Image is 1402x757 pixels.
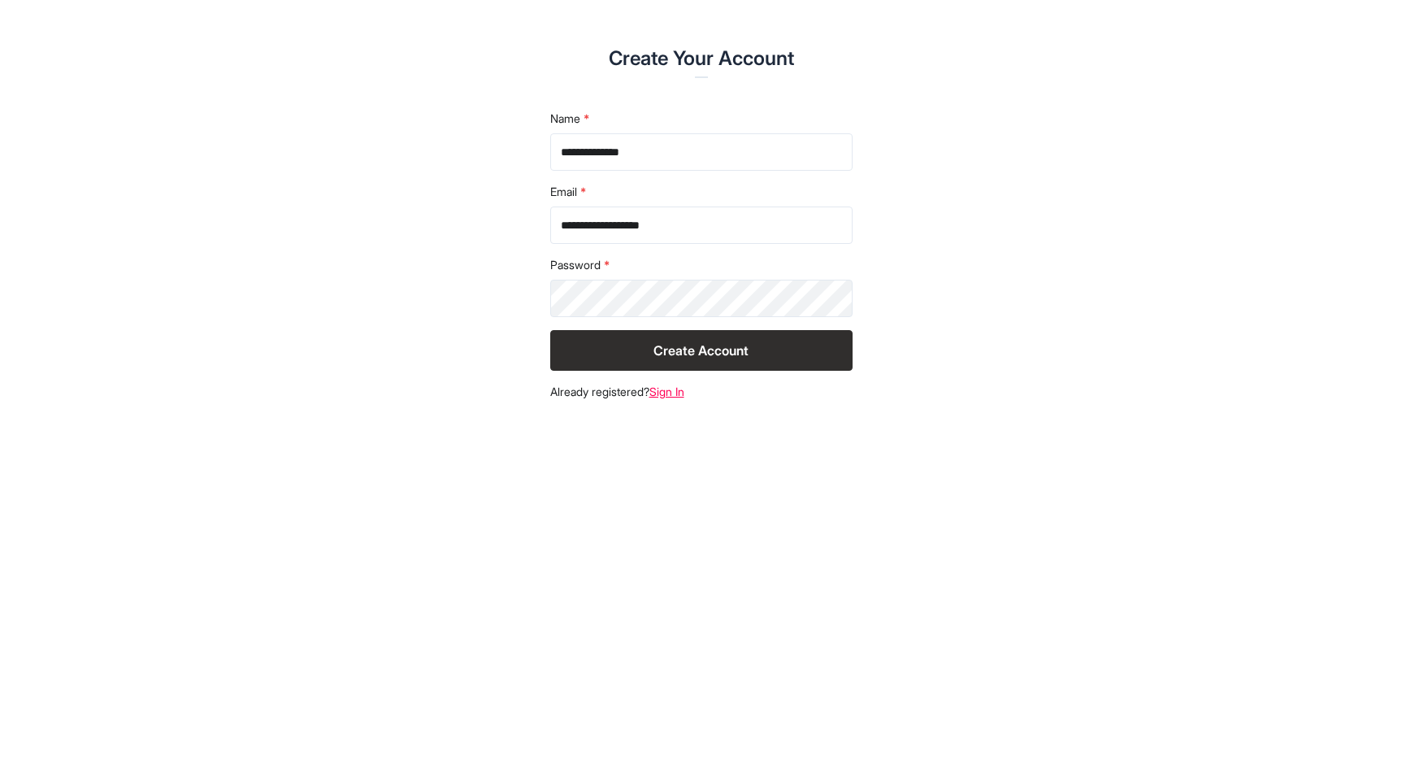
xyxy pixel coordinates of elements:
[550,330,853,371] button: Create Account
[649,385,684,398] a: Sign In
[285,46,1118,72] h2: Create Your Account
[550,257,853,273] label: Password
[550,384,853,400] footer: Already registered?
[550,111,853,127] label: Name
[550,184,853,200] label: Email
